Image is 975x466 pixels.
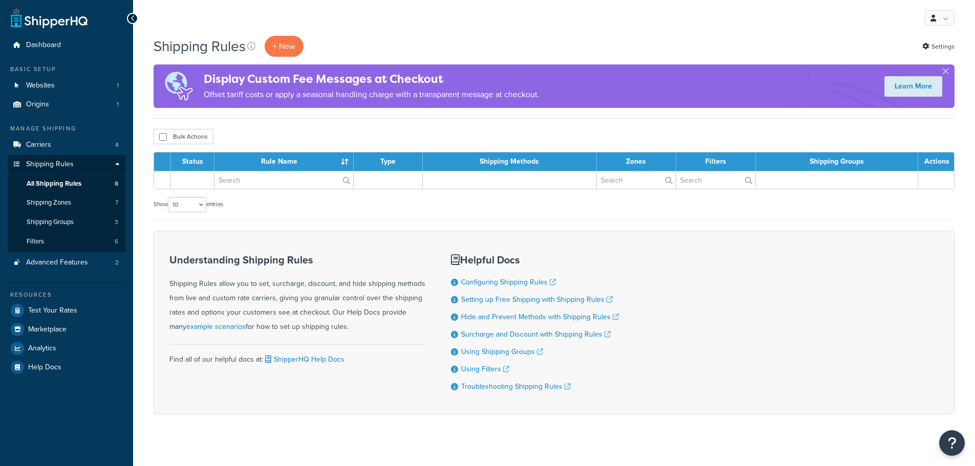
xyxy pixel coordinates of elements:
[26,100,49,109] span: Origins
[8,174,125,193] a: All Shipping Rules 8
[8,95,125,114] li: Origins
[8,155,125,174] a: Shipping Rules
[214,152,354,171] th: Rule Name
[461,346,543,357] a: Using Shipping Groups
[11,8,88,28] a: ShipperHQ Home
[8,65,125,74] div: Basic Setup
[263,354,344,365] a: ShipperHQ Help Docs
[26,258,88,267] span: Advanced Features
[8,76,125,95] a: Websites 1
[461,294,613,305] a: Setting up Free Shipping with Shipping Rules
[265,36,304,57] p: + New
[8,253,125,272] a: Advanced Features 2
[169,254,425,334] div: Shipping Rules allow you to set, surcharge, discount, and hide shipping methods from live and cus...
[115,237,118,246] span: 6
[186,321,246,332] a: example scenarios
[115,218,118,227] span: 3
[597,152,676,171] th: Zones
[8,301,125,320] a: Test Your Rates
[117,81,119,90] span: 1
[8,291,125,299] div: Resources
[154,64,204,108] img: duties-banner-06bc72dcb5fe05cb3f9472aba00be2ae8eb53ab6f0d8bb03d382ba314ac3c341.png
[461,364,509,374] a: Using Filters
[171,152,214,171] th: Status
[461,381,571,392] a: Troubleshooting Shipping Rules
[8,174,125,193] li: All Shipping Rules
[461,329,611,340] a: Surcharge and Discount with Shipping Rules
[354,152,423,171] th: Type
[154,36,246,56] h1: Shipping Rules
[8,232,125,251] li: Filters
[27,198,71,207] span: Shipping Zones
[154,197,223,212] label: Show entries
[8,213,125,232] a: Shipping Groups 3
[8,36,125,55] a: Dashboard
[8,193,125,212] a: Shipping Zones 7
[169,344,425,367] div: Find all of our helpful docs at:
[461,312,619,322] a: Hide and Prevent Methods with Shipping Rules
[117,100,119,109] span: 1
[922,39,955,54] a: Settings
[8,95,125,114] a: Origins 1
[8,124,125,133] div: Manage Shipping
[28,363,61,372] span: Help Docs
[8,213,125,232] li: Shipping Groups
[28,306,77,315] span: Test Your Rates
[676,171,755,189] input: Search
[8,253,125,272] li: Advanced Features
[884,76,942,97] a: Learn More
[27,180,81,188] span: All Shipping Rules
[8,193,125,212] li: Shipping Zones
[423,152,597,171] th: Shipping Methods
[8,358,125,376] a: Help Docs
[8,136,125,154] a: Carriers 4
[204,71,539,87] h4: Display Custom Fee Messages at Checkout
[26,141,51,149] span: Carriers
[115,198,118,207] span: 7
[154,129,213,144] button: Bulk Actions
[26,41,61,50] span: Dashboard
[461,277,556,287] a: Configuring Shipping Rules
[115,258,119,267] span: 2
[115,141,119,149] span: 4
[756,152,918,171] th: Shipping Groups
[8,339,125,358] a: Analytics
[26,81,55,90] span: Websites
[27,237,44,246] span: Filters
[8,320,125,339] a: Marketplace
[214,171,353,189] input: Search
[939,430,965,456] button: Open Resource Center
[8,232,125,251] a: Filters 6
[27,218,74,227] span: Shipping Groups
[204,87,539,102] p: Offset tariff costs or apply a seasonal handling charge with a transparent message at checkout.
[8,155,125,252] li: Shipping Rules
[8,76,125,95] li: Websites
[597,171,676,189] input: Search
[8,136,125,154] li: Carriers
[28,344,56,353] span: Analytics
[451,254,619,265] h3: Helpful Docs
[676,152,756,171] th: Filters
[168,197,206,212] select: Showentries
[28,325,67,334] span: Marketplace
[26,160,74,169] span: Shipping Rules
[918,152,954,171] th: Actions
[169,254,425,265] h3: Understanding Shipping Rules
[115,180,118,188] span: 8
